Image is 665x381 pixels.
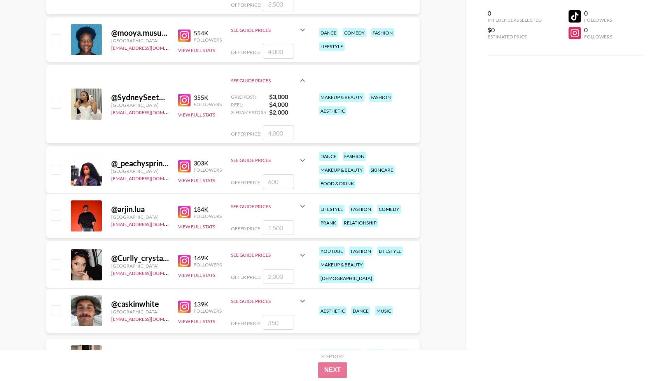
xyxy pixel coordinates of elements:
button: View Full Stats [178,177,215,183]
div: Followers [194,167,222,173]
div: makeup & beauty [319,165,364,174]
button: View Full Stats [178,224,215,230]
div: Step 1 of 2 [321,353,344,359]
div: See Guide Prices [231,78,298,84]
div: travel [366,350,386,358]
div: See Guide Prices [231,348,298,354]
div: @ Curlly_crystallz [111,253,169,263]
div: See Guide Prices [231,151,307,170]
div: See Guide Prices [231,68,307,93]
div: dance [319,152,338,161]
strong: $ 2,000 [269,108,307,116]
div: fashion [343,152,366,161]
div: See Guide Prices [231,197,307,216]
span: Reel: [231,102,268,108]
div: See Guide Prices [231,27,298,33]
span: Offer Price: [231,49,261,55]
div: 355K [194,94,222,101]
div: See Guide Prices [231,252,298,258]
div: See Guide Prices [231,204,298,209]
div: fashion [349,247,373,256]
button: View Full Stats [178,47,215,53]
div: See Guide Prices [231,21,307,39]
div: @ SydneySeethal [111,92,169,102]
div: fashion [369,93,392,102]
a: [EMAIL_ADDRESS][DOMAIN_NAME] [111,315,189,322]
button: Next [318,362,347,378]
div: See Guide Prices [231,246,307,264]
div: 554K [194,29,222,37]
div: food & drink [319,179,355,188]
img: Instagram [178,160,191,172]
input: 350 [263,315,294,330]
div: relationship [342,218,378,227]
div: [GEOGRAPHIC_DATA] [111,263,169,269]
a: [EMAIL_ADDRESS][DOMAIN_NAME] [111,220,189,227]
div: aesthetic [319,106,346,115]
span: Offer Price: [231,2,261,8]
div: aesthetic [319,306,346,315]
div: Followers [584,17,612,23]
input: 2,000 [263,269,294,284]
div: Influencers Selected [488,17,542,23]
div: [GEOGRAPHIC_DATA] [111,102,169,108]
div: 184K [194,205,222,213]
input: 600 [263,174,294,189]
div: 139K [194,300,222,308]
span: 3-Frame Story: [231,110,268,115]
div: youtube [319,247,345,256]
div: makeup & beauty [319,93,364,102]
a: [EMAIL_ADDRESS][DOMAIN_NAME] [111,174,189,181]
img: Instagram [178,255,191,267]
div: $0 [488,26,542,34]
div: [GEOGRAPHIC_DATA] [111,309,169,315]
div: See Guide Prices [231,298,298,304]
strong: $ 3,000 [269,93,307,101]
div: fashion [371,28,394,37]
span: Offer Price: [231,179,261,185]
div: 0 [584,9,612,17]
input: 1,500 [263,220,294,235]
img: Instagram [178,30,191,42]
div: dance [351,306,370,315]
input: 4,000 [263,44,294,59]
span: Offer Price: [231,320,261,326]
div: fashion [349,205,373,214]
div: Followers [194,262,222,268]
span: Offer Price: [231,274,261,280]
div: Followers [194,101,222,107]
div: 303K [194,159,222,167]
div: [DEMOGRAPHIC_DATA] [319,274,374,283]
img: Instagram [178,94,191,106]
span: Offer Price: [231,226,261,231]
div: @ _peachysprinkles [111,158,169,168]
a: [EMAIL_ADDRESS][DOMAIN_NAME] [111,269,189,276]
div: See Guide Prices [231,342,307,360]
div: @ caskinwhite [111,299,169,309]
div: @ shivaika [111,349,169,359]
div: [GEOGRAPHIC_DATA] [111,214,169,220]
a: [EMAIL_ADDRESS][DOMAIN_NAME] [111,43,189,51]
div: lifestyle [377,247,403,256]
strong: $ 4,000 [269,101,307,108]
span: Grid Post: [231,94,268,100]
div: comedy [377,205,401,214]
div: comedy [343,28,366,37]
input: 4,000 [263,125,294,140]
div: makeup & beauty [319,260,364,269]
div: dance [319,28,338,37]
div: See Guide Prices [231,157,298,163]
div: lifestyle [319,205,345,214]
div: Followers [584,34,612,40]
img: Instagram [178,206,191,218]
button: View Full Stats [178,318,215,324]
div: @ mooya.musunga [111,28,169,38]
div: @ arjin.lua [111,204,169,214]
button: View Full Stats [178,112,215,118]
div: Followers [194,213,222,219]
div: skincare [369,165,395,174]
a: [EMAIL_ADDRESS][DOMAIN_NAME] [111,108,189,115]
img: Instagram [178,301,191,313]
div: [GEOGRAPHIC_DATA] [111,168,169,174]
div: Estimated Price [488,34,542,40]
